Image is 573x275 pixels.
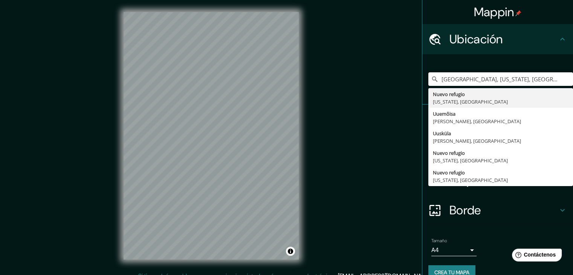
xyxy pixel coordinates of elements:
[431,246,439,254] font: A4
[286,247,295,256] button: Activar o desactivar atribución
[124,12,299,260] canvas: Mapa
[433,118,521,125] font: [PERSON_NAME], [GEOGRAPHIC_DATA]
[506,246,565,267] iframe: Lanzador de widgets de ayuda
[422,105,573,135] div: Patas
[449,202,481,218] font: Borde
[433,91,465,98] font: Nuevo refugio
[428,72,573,86] input: Elige tu ciudad o zona
[433,169,465,176] font: Nuevo refugio
[422,195,573,225] div: Borde
[433,110,455,117] font: Uuemõisa
[515,10,521,16] img: pin-icon.png
[433,137,521,144] font: [PERSON_NAME], [GEOGRAPHIC_DATA]
[433,157,508,164] font: [US_STATE], [GEOGRAPHIC_DATA]
[422,165,573,195] div: Disposición
[449,31,503,47] font: Ubicación
[422,24,573,54] div: Ubicación
[433,130,451,137] font: Uusküla
[433,177,508,183] font: [US_STATE], [GEOGRAPHIC_DATA]
[433,150,465,156] font: Nuevo refugio
[422,135,573,165] div: Estilo
[474,4,514,20] font: Mappin
[431,244,477,256] div: A4
[433,98,508,105] font: [US_STATE], [GEOGRAPHIC_DATA]
[431,238,447,244] font: Tamaño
